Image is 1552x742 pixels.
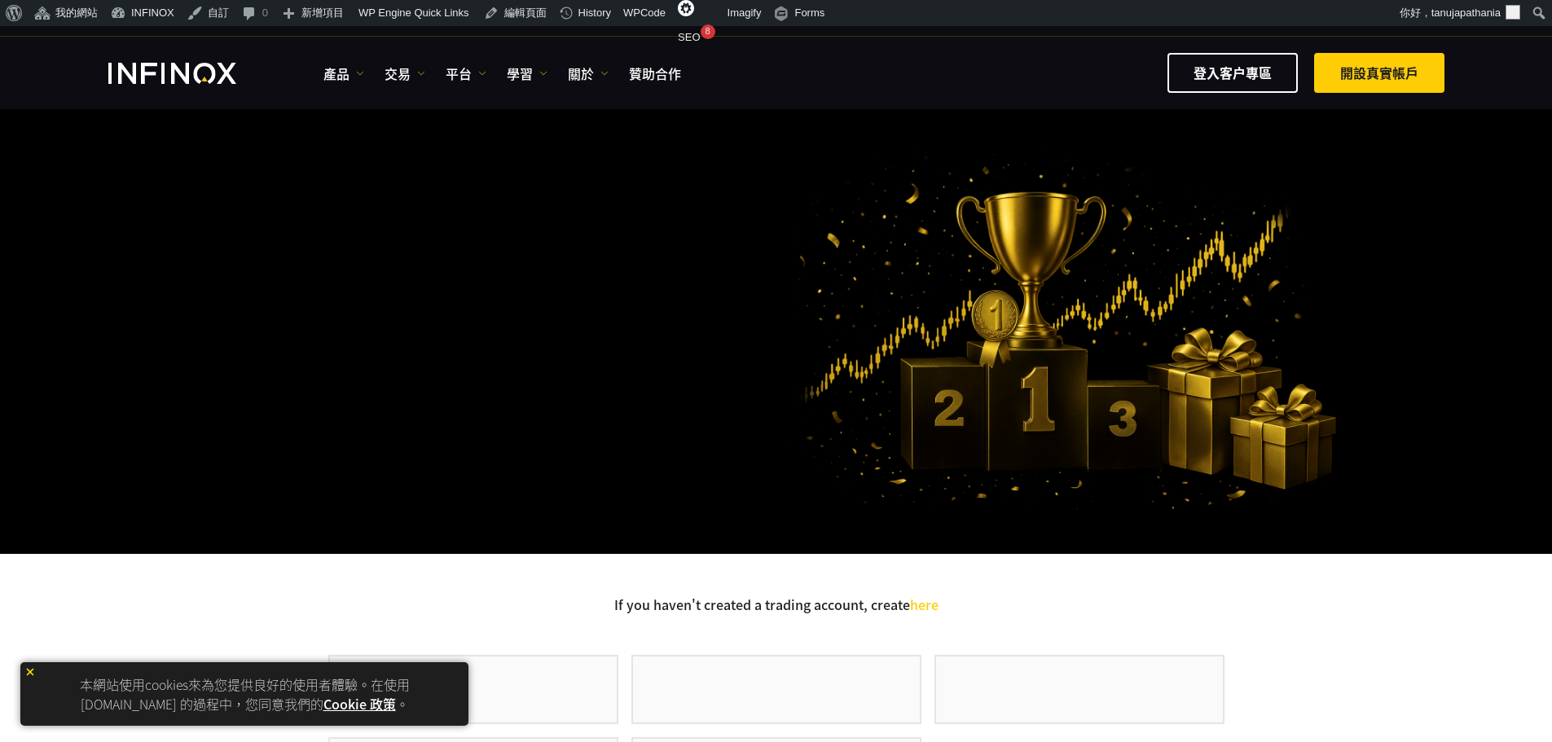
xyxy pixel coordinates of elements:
[1167,53,1298,93] a: 登入客户專區
[701,24,715,39] div: 8
[507,64,547,83] a: 學習
[1431,7,1501,19] span: tanujapathania
[1314,53,1444,93] a: 開設真實帳戶
[29,670,460,718] p: 本網站使用cookies來為您提供良好的使用者體驗。在使用 [DOMAIN_NAME] 的過程中，您同意我們的 。
[108,63,275,84] a: INFINOX Logo
[323,64,364,83] a: 產品
[678,31,700,43] span: SEO
[568,64,609,83] a: 關於
[385,64,425,83] a: 交易
[323,694,396,713] a: Cookie 政策
[24,666,36,678] img: yellow close icon
[910,595,939,614] a: here
[446,64,486,83] a: 平台
[629,64,681,83] a: 贊助合作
